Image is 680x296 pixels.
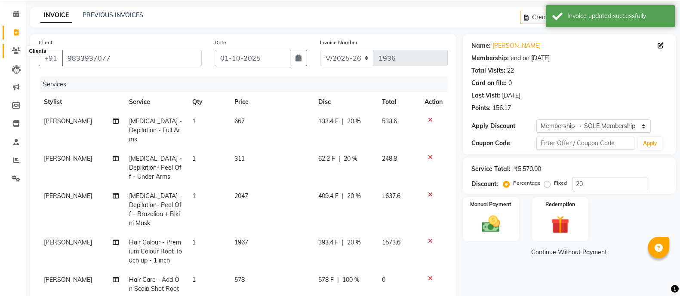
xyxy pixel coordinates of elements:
th: Service [124,92,187,112]
th: Action [419,92,448,112]
span: 20 % [344,154,357,163]
span: 311 [234,155,245,162]
div: 22 [507,66,514,75]
div: Points: [471,104,491,113]
span: 1 [192,276,196,284]
span: 1 [192,238,196,246]
a: PREVIOUS INVOICES [83,11,143,19]
img: _gift.svg [545,214,575,236]
span: 578 F [318,275,334,284]
label: Fixed [554,179,567,187]
span: 248.8 [382,155,397,162]
div: Coupon Code [471,139,537,148]
div: 156.17 [492,104,511,113]
th: Stylist [39,92,124,112]
span: | [338,154,340,163]
div: [DATE] [502,91,520,100]
th: Qty [187,92,229,112]
label: Redemption [545,201,575,208]
div: Services [40,76,454,92]
span: [MEDICAL_DATA] - Depilation - Full Arms [129,117,182,143]
span: 1967 [234,238,248,246]
span: 409.4 F [318,192,338,201]
span: | [337,275,339,284]
span: 1 [192,155,196,162]
th: Total [377,92,419,112]
div: Apply Discount [471,122,537,131]
span: 667 [234,117,245,125]
span: 0 [382,276,385,284]
div: Invoice updated successfully [567,12,668,21]
label: Date [215,39,226,46]
div: 0 [508,79,512,88]
input: Enter Offer / Coupon Code [536,137,634,150]
span: 20 % [347,117,361,126]
a: Continue Without Payment [465,248,674,257]
label: Invoice Number [320,39,357,46]
span: | [342,117,344,126]
div: Clients [27,46,49,56]
th: Disc [313,92,377,112]
span: 2047 [234,192,248,200]
span: [PERSON_NAME] [44,192,92,200]
span: | [342,192,344,201]
button: Apply [638,137,662,150]
span: [PERSON_NAME] [44,155,92,162]
div: Last Visit: [471,91,500,100]
span: 1 [192,192,196,200]
input: Search by Name/Mobile/Email/Code [62,50,202,66]
th: Price [229,92,313,112]
span: [PERSON_NAME] [44,276,92,284]
span: 578 [234,276,245,284]
div: Membership: [471,54,509,63]
span: 1637.6 [382,192,400,200]
div: ₹5,570.00 [514,165,541,174]
div: Name: [471,41,491,50]
span: 62.2 F [318,154,335,163]
a: INVOICE [40,8,72,23]
button: Create New [520,11,569,24]
div: Discount: [471,180,498,189]
span: 393.4 F [318,238,338,247]
span: 133.4 F [318,117,338,126]
label: Manual Payment [470,201,511,208]
span: [MEDICAL_DATA] - Depilation- Peel Off - Under Arms [129,155,182,180]
img: _cash.svg [476,214,505,235]
label: Client [39,39,52,46]
span: [PERSON_NAME] [44,238,92,246]
div: Card on file: [471,79,507,88]
span: Hair Colour - Premium Colour Root Touch up - 1 inch [129,238,182,264]
span: 20 % [347,192,361,201]
a: [PERSON_NAME] [492,41,541,50]
div: Service Total: [471,165,511,174]
span: 100 % [342,275,360,284]
span: [PERSON_NAME] [44,117,92,125]
span: 1573.6 [382,238,400,246]
div: end on [DATE] [511,54,550,63]
span: 1 [192,117,196,125]
span: | [342,238,344,247]
span: [MEDICAL_DATA] - Depilation- Peel Off - Brazalian + Bikini Mask [129,192,182,227]
div: Total Visits: [471,66,505,75]
label: Percentage [513,179,541,187]
span: 533.6 [382,117,397,125]
span: 20 % [347,238,361,247]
